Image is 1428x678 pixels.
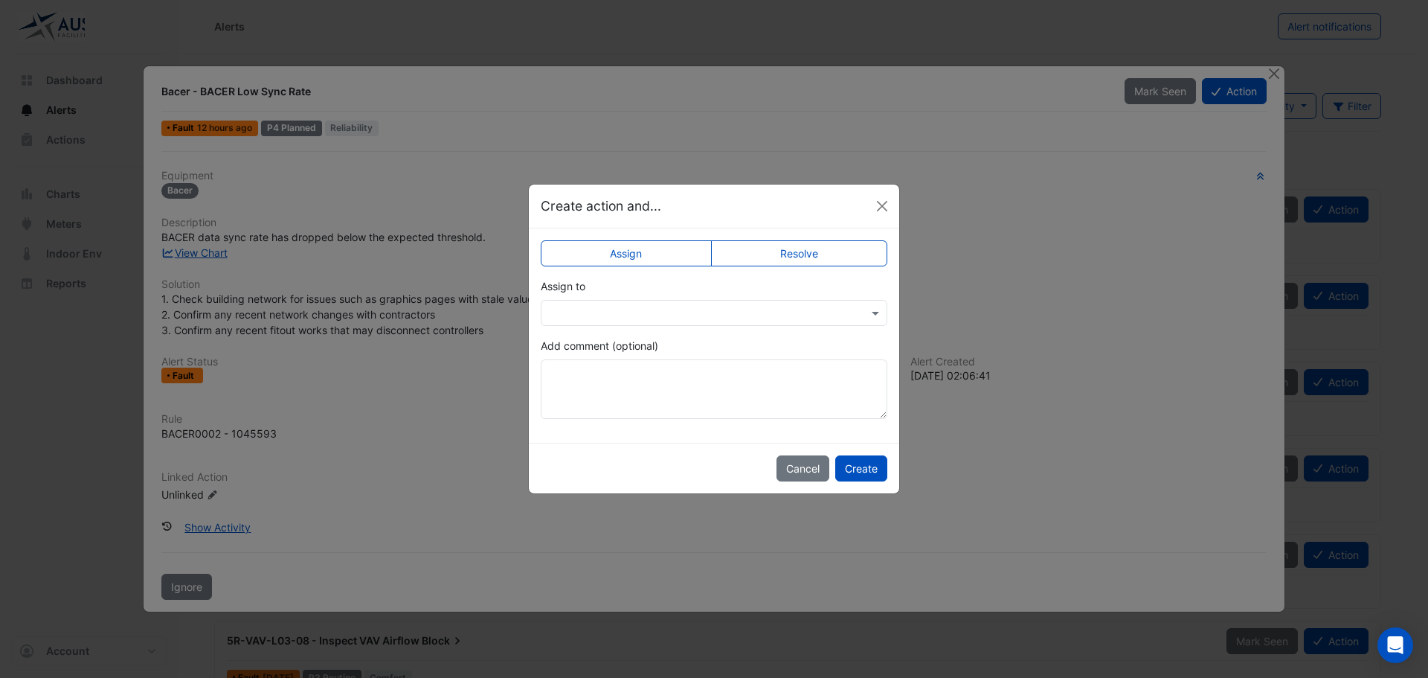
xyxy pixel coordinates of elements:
[541,338,658,354] label: Add comment (optional)
[835,455,887,482] button: Create
[541,196,661,216] h5: Create action and...
[541,278,585,294] label: Assign to
[1377,627,1413,663] div: Open Intercom Messenger
[776,455,829,482] button: Cancel
[541,240,712,266] label: Assign
[711,240,888,266] label: Resolve
[871,195,893,217] button: Close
